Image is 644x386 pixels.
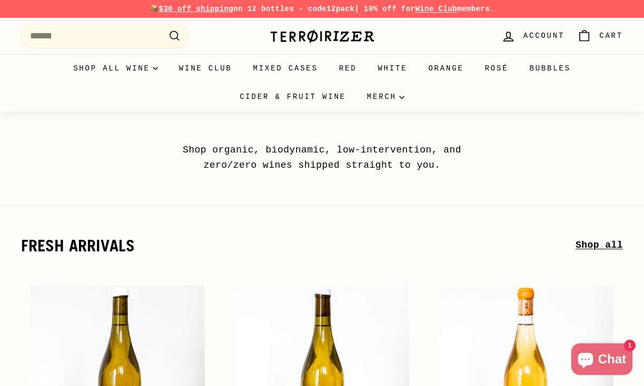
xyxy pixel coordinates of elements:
[418,54,474,83] a: Orange
[415,5,457,13] a: Wine Club
[568,343,636,378] inbox-online-store-chat: Shopify online store chat
[356,83,415,111] summary: Merch
[63,54,169,83] summary: Shop all wine
[495,21,571,52] a: Account
[159,143,486,173] p: Shop organic, biodynamic, low-intervention, and zero/zero wines shipped straight to you.
[243,54,329,83] a: Mixed Cases
[519,54,581,83] a: Bubbles
[229,83,356,111] a: Cider & Fruit Wine
[571,21,629,52] a: Cart
[576,238,623,253] a: Shop all
[367,54,418,83] a: White
[523,30,564,42] span: Account
[326,5,354,13] strong: 12pack
[159,5,234,13] span: $30 off shipping
[329,54,368,83] a: Red
[21,3,623,15] p: 📦 on 12 bottles - code | 10% off for members.
[169,54,243,83] a: Wine Club
[21,237,576,255] h2: fresh arrivals
[474,54,519,83] a: Rosé
[599,30,623,42] span: Cart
